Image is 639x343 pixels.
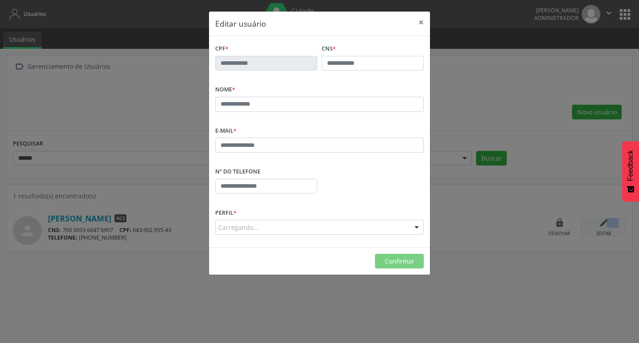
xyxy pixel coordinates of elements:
label: Perfil [215,206,237,220]
label: CNS [322,42,336,56]
label: E-mail [215,124,237,138]
span: Confirmar [385,257,414,265]
span: Feedback [627,150,635,181]
button: Feedback - Mostrar pesquisa [622,141,639,201]
h5: Editar usuário [215,18,266,29]
button: Confirmar [375,254,424,269]
label: Nome [215,83,235,97]
button: Close [412,12,430,33]
span: Carregando... [218,223,259,232]
label: CPF [215,42,229,56]
label: Nº do Telefone [215,165,260,179]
